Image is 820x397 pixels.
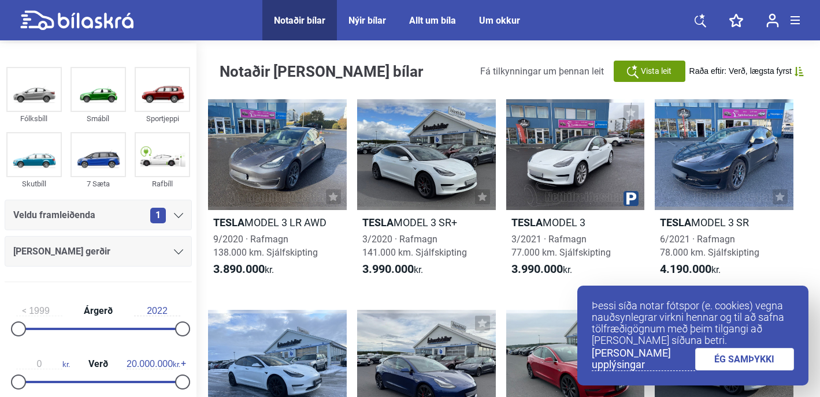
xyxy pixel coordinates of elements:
[220,64,437,79] h1: Notaðir [PERSON_NAME] bílar
[689,66,804,76] button: Raða eftir: Verð, lægsta fyrst
[357,216,496,229] h2: MODEL 3 SR+
[511,216,543,229] b: Tesla
[213,216,244,229] b: Tesla
[689,66,792,76] span: Raða eftir: Verð, lægsta fyrst
[506,99,645,287] a: TeslaMODEL 33/2021 · Rafmagn77.000 km. Sjálfskipting3.990.000kr.
[71,112,126,125] div: Smábíl
[479,15,520,26] a: Um okkur
[480,66,604,77] span: Fá tilkynningar um þennan leit
[213,262,265,276] b: 3.890.000
[362,263,423,276] span: kr.
[362,216,394,229] b: Tesla
[660,216,691,229] b: Tesla
[213,234,318,258] span: 9/2020 · Rafmagn 138.000 km. Sjálfskipting
[641,65,671,77] span: Vista leit
[660,263,721,276] span: kr.
[274,15,325,26] a: Notaðir bílar
[655,99,793,287] a: TeslaMODEL 3 SR6/2021 · Rafmagn78.000 km. Sjálfskipting4.190.000kr.
[511,262,563,276] b: 3.990.000
[409,15,456,26] a: Allt um bíla
[660,262,711,276] b: 4.190.000
[695,348,795,370] a: ÉG SAMÞYKKI
[362,262,414,276] b: 3.990.000
[511,263,572,276] span: kr.
[766,13,779,28] img: user-login.svg
[213,263,274,276] span: kr.
[16,359,70,369] span: kr.
[81,306,116,316] span: Árgerð
[592,300,794,346] p: Þessi síða notar fótspor (e. cookies) vegna nauðsynlegrar virkni hennar og til að safna tölfræðig...
[6,177,62,190] div: Skutbíll
[660,234,759,258] span: 6/2021 · Rafmagn 78.000 km. Sjálfskipting
[624,191,639,206] img: parking.png
[208,99,347,287] a: TeslaMODEL 3 LR AWD9/2020 · Rafmagn138.000 km. Sjálfskipting3.890.000kr.
[127,359,180,369] span: kr.
[592,347,695,371] a: [PERSON_NAME] upplýsingar
[135,112,190,125] div: Sportjeppi
[13,207,95,223] span: Veldu framleiðenda
[86,359,111,369] span: Verð
[208,216,347,229] h2: MODEL 3 LR AWD
[150,208,166,223] span: 1
[71,177,126,190] div: 7 Sæta
[135,177,190,190] div: Rafbíll
[13,244,110,260] span: [PERSON_NAME] gerðir
[506,216,645,229] h2: MODEL 3
[511,234,611,258] span: 3/2021 · Rafmagn 77.000 km. Sjálfskipting
[348,15,386,26] a: Nýir bílar
[6,112,62,125] div: Fólksbíll
[655,216,793,229] h2: MODEL 3 SR
[357,99,496,287] a: TeslaMODEL 3 SR+3/2020 · Rafmagn141.000 km. Sjálfskipting3.990.000kr.
[362,234,467,258] span: 3/2020 · Rafmagn 141.000 km. Sjálfskipting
